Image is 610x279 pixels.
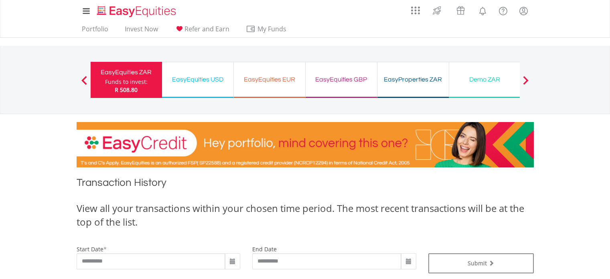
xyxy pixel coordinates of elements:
img: EasyCredit Promotion Banner [77,122,534,167]
a: My Profile [513,2,534,20]
div: EasyEquities GBP [310,74,372,85]
img: vouchers-v2.svg [454,4,467,17]
h1: Transaction History [77,175,534,193]
img: EasyEquities_Logo.png [95,5,179,18]
button: Previous [76,80,92,88]
div: Demo ZAR [454,74,516,85]
span: Refer and Earn [184,24,229,33]
button: Next [518,80,534,88]
a: Home page [94,2,179,18]
div: EasyProperties ZAR [382,74,444,85]
a: Refer and Earn [171,25,233,37]
img: grid-menu-icon.svg [411,6,420,15]
a: Notifications [472,2,493,18]
a: AppsGrid [406,2,425,15]
img: thrive-v2.svg [430,4,444,17]
div: EasyEquities EUR [239,74,300,85]
div: EasyEquities ZAR [95,67,157,78]
div: EasyEquities USD [167,74,229,85]
span: R 508.80 [115,86,138,94]
div: View all your transactions within your chosen time period. The most recent transactions will be a... [77,202,534,229]
span: My Funds [246,24,298,34]
a: Vouchers [449,2,472,17]
div: Funds to invest: [105,78,148,86]
label: end date [252,245,277,253]
a: Invest Now [122,25,161,37]
a: Portfolio [79,25,111,37]
a: FAQ's and Support [493,2,513,18]
button: Submit [428,253,534,273]
label: start date [77,245,103,253]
